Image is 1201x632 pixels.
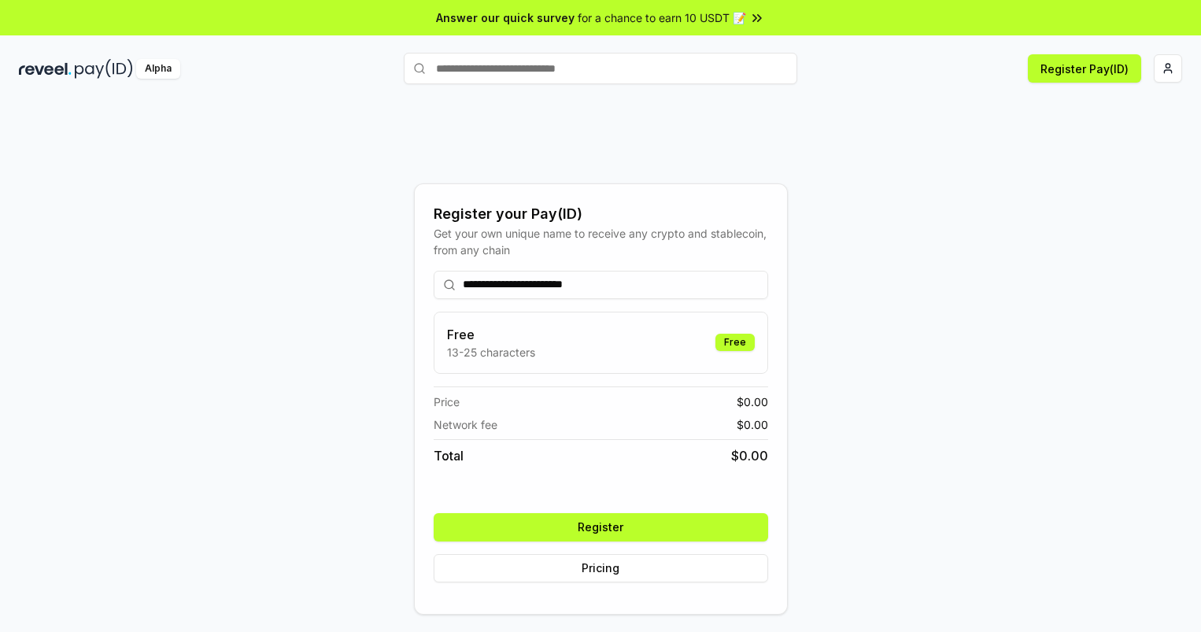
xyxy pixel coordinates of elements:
[447,344,535,360] p: 13-25 characters
[19,59,72,79] img: reveel_dark
[434,446,464,465] span: Total
[447,325,535,344] h3: Free
[731,446,768,465] span: $ 0.00
[436,9,575,26] span: Answer our quick survey
[75,59,133,79] img: pay_id
[434,513,768,541] button: Register
[434,394,460,410] span: Price
[1028,54,1141,83] button: Register Pay(ID)
[737,416,768,433] span: $ 0.00
[737,394,768,410] span: $ 0.00
[578,9,746,26] span: for a chance to earn 10 USDT 📝
[434,554,768,582] button: Pricing
[434,203,768,225] div: Register your Pay(ID)
[434,416,497,433] span: Network fee
[715,334,755,351] div: Free
[136,59,180,79] div: Alpha
[434,225,768,258] div: Get your own unique name to receive any crypto and stablecoin, from any chain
